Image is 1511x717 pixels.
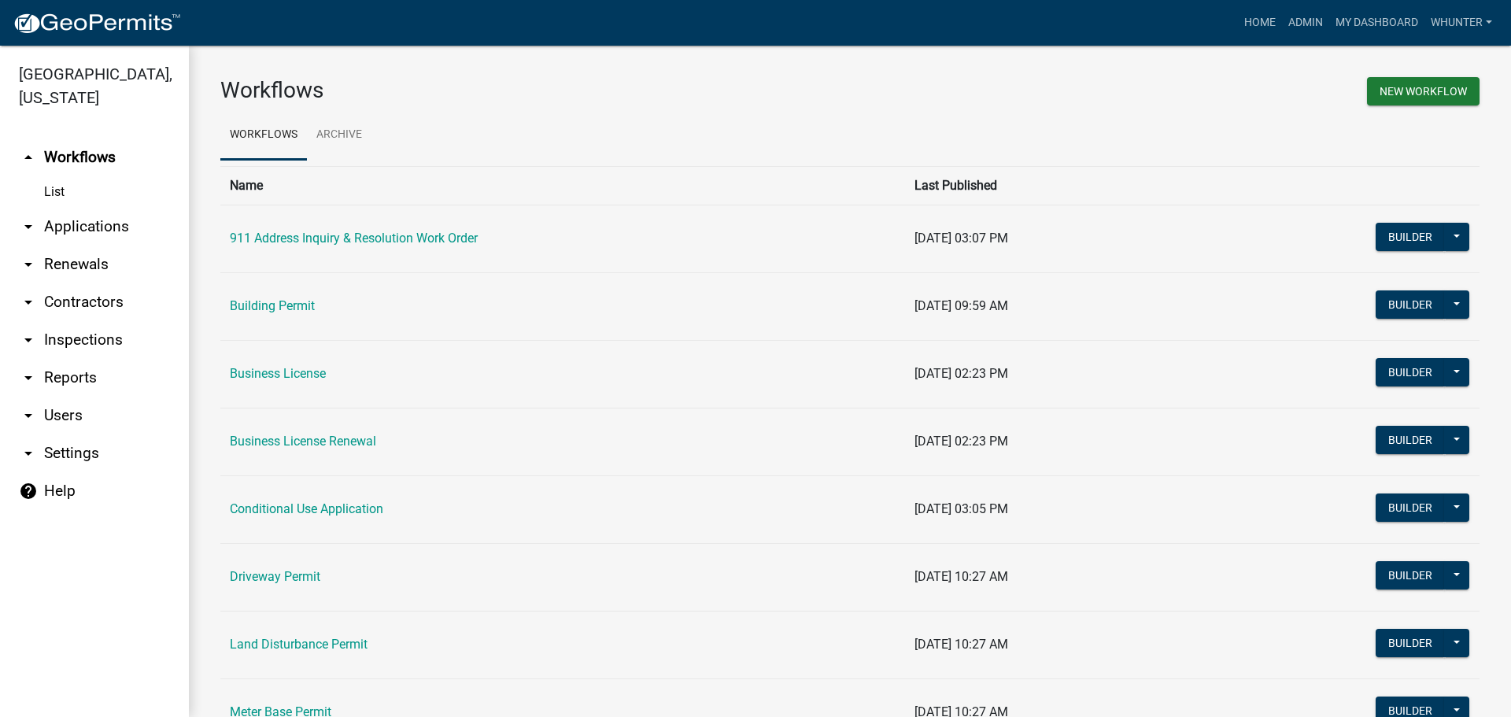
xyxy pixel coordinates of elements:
a: Business License Renewal [230,434,376,449]
a: Home [1238,8,1282,38]
i: arrow_drop_down [19,217,38,236]
h3: Workflows [220,77,838,104]
a: Land Disturbance Permit [230,637,368,652]
a: Archive [307,110,371,161]
span: [DATE] 03:07 PM [914,231,1008,246]
i: arrow_drop_down [19,293,38,312]
i: arrow_drop_up [19,148,38,167]
a: Business License [230,366,326,381]
i: help [19,482,38,501]
a: Building Permit [230,298,315,313]
button: New Workflow [1367,77,1480,105]
a: My Dashboard [1329,8,1424,38]
span: [DATE] 02:23 PM [914,434,1008,449]
i: arrow_drop_down [19,368,38,387]
a: Admin [1282,8,1329,38]
a: Workflows [220,110,307,161]
a: whunter [1424,8,1498,38]
i: arrow_drop_down [19,255,38,274]
span: [DATE] 09:59 AM [914,298,1008,313]
button: Builder [1376,223,1445,251]
i: arrow_drop_down [19,331,38,349]
span: [DATE] 10:27 AM [914,637,1008,652]
th: Last Published [905,166,1191,205]
button: Builder [1376,629,1445,657]
th: Name [220,166,905,205]
span: [DATE] 10:27 AM [914,569,1008,584]
button: Builder [1376,290,1445,319]
button: Builder [1376,561,1445,589]
i: arrow_drop_down [19,406,38,425]
button: Builder [1376,358,1445,386]
span: [DATE] 03:05 PM [914,501,1008,516]
a: Driveway Permit [230,569,320,584]
i: arrow_drop_down [19,444,38,463]
button: Builder [1376,426,1445,454]
button: Builder [1376,493,1445,522]
a: Conditional Use Application [230,501,383,516]
span: [DATE] 02:23 PM [914,366,1008,381]
a: 911 Address Inquiry & Resolution Work Order [230,231,478,246]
